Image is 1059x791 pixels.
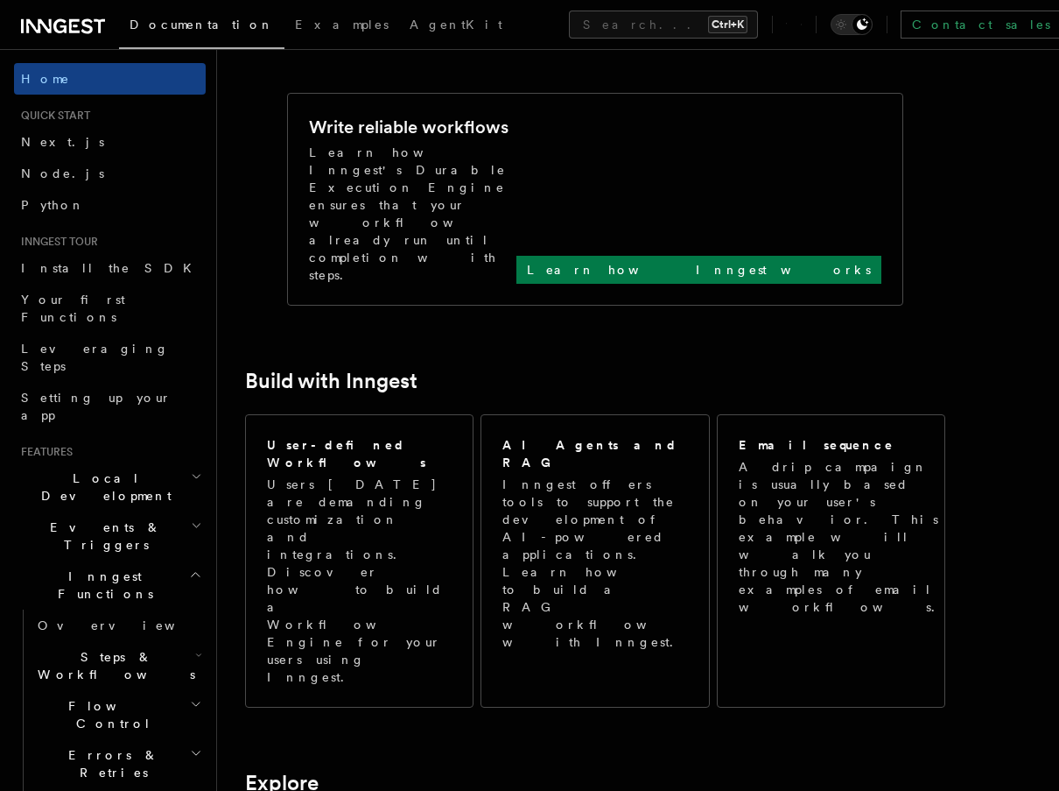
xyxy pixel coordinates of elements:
[14,463,206,512] button: Local Development
[21,166,104,180] span: Node.js
[739,436,894,454] h2: Email sequence
[38,618,218,632] span: Overview
[14,158,206,189] a: Node.js
[14,284,206,333] a: Your first Functions
[31,641,206,690] button: Steps & Workflows
[21,70,70,88] span: Home
[295,18,389,32] span: Examples
[831,14,873,35] button: Toggle dark mode
[502,476,690,651] p: Inngest offers tools to support the development of AI-powered applications. Learn how to build a ...
[14,512,206,561] button: Events & Triggers
[245,369,417,393] a: Build with Inngest
[119,5,284,49] a: Documentation
[21,293,125,324] span: Your first Functions
[31,610,206,641] a: Overview
[14,109,90,123] span: Quick start
[569,11,758,39] button: Search...Ctrl+K
[31,690,206,739] button: Flow Control
[14,519,191,554] span: Events & Triggers
[14,568,189,603] span: Inngest Functions
[14,189,206,221] a: Python
[21,135,104,149] span: Next.js
[14,561,206,610] button: Inngest Functions
[527,261,871,279] p: Learn how Inngest works
[31,648,195,683] span: Steps & Workflows
[31,739,206,788] button: Errors & Retries
[14,235,98,249] span: Inngest tour
[21,391,172,422] span: Setting up your app
[480,414,709,708] a: AI Agents and RAGInngest offers tools to support the development of AI-powered applications. Lear...
[21,198,85,212] span: Python
[21,261,202,275] span: Install the SDK
[739,458,945,616] p: A drip campaign is usually based on your user's behavior. This example will walk you through many...
[516,256,881,284] a: Learn how Inngest works
[245,414,473,708] a: User-defined WorkflowsUsers [DATE] are demanding customization and integrations. Discover how to ...
[267,436,452,471] h2: User-defined Workflows
[14,445,73,459] span: Features
[717,414,945,708] a: Email sequenceA drip campaign is usually based on your user's behavior. This example will walk yo...
[502,436,690,471] h2: AI Agents and RAG
[14,333,206,382] a: Leveraging Steps
[14,126,206,158] a: Next.js
[267,476,452,686] p: Users [DATE] are demanding customization and integrations. Discover how to build a Workflow Engin...
[130,18,274,32] span: Documentation
[31,746,190,781] span: Errors & Retries
[309,115,508,139] h2: Write reliable workflows
[14,63,206,95] a: Home
[14,252,206,284] a: Install the SDK
[31,697,190,732] span: Flow Control
[14,470,191,505] span: Local Development
[410,18,502,32] span: AgentKit
[284,5,399,47] a: Examples
[14,382,206,431] a: Setting up your app
[708,16,747,33] kbd: Ctrl+K
[21,342,169,373] span: Leveraging Steps
[309,144,516,284] p: Learn how Inngest's Durable Execution Engine ensures that your workflow already run until complet...
[399,5,513,47] a: AgentKit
